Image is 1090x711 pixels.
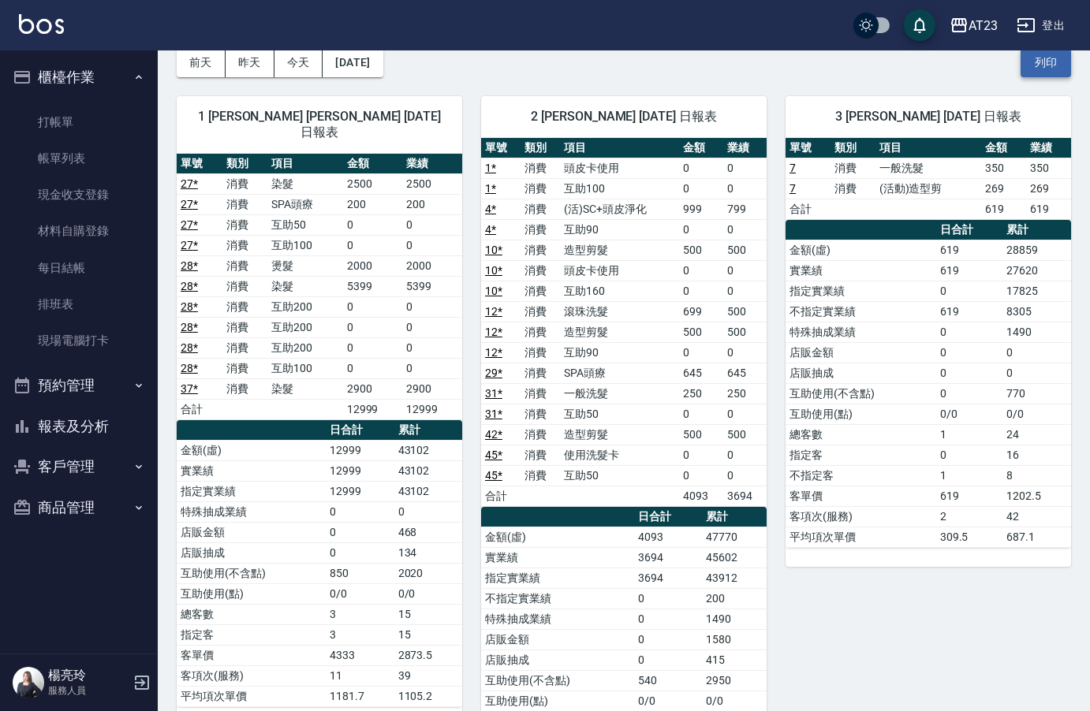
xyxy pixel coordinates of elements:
[326,563,394,583] td: 850
[394,686,462,706] td: 1105.2
[634,670,702,691] td: 540
[702,650,767,670] td: 415
[936,363,1002,383] td: 0
[326,420,394,441] th: 日合計
[786,527,936,547] td: 平均項次單價
[13,667,44,698] img: Person
[481,138,767,507] table: a dense table
[702,568,767,588] td: 43912
[936,383,1002,404] td: 0
[831,138,875,158] th: 類別
[326,624,394,645] td: 3
[6,140,151,177] a: 帳單列表
[936,322,1002,342] td: 0
[177,501,326,522] td: 特殊抽成業績
[679,445,722,465] td: 0
[177,542,326,563] td: 店販抽成
[560,342,679,363] td: 互助90
[326,522,394,542] td: 0
[521,301,560,322] td: 消費
[343,255,403,276] td: 2000
[222,214,268,235] td: 消費
[702,670,767,691] td: 2950
[394,563,462,583] td: 2020
[267,276,342,296] td: 染髮
[177,481,326,501] td: 指定實業績
[177,563,326,583] td: 互助使用(不含點)
[48,683,129,698] p: 服務人員
[267,154,342,174] th: 項目
[723,486,767,506] td: 3694
[326,501,394,522] td: 0
[1002,404,1071,424] td: 0/0
[560,301,679,322] td: 滾珠洗髮
[831,178,875,199] td: 消費
[177,665,326,686] td: 客項次(服務)
[786,486,936,506] td: 客單價
[790,162,796,174] a: 7
[394,645,462,665] td: 2873.5
[6,213,151,249] a: 材料自購登錄
[343,235,403,255] td: 0
[981,138,1026,158] th: 金額
[723,178,767,199] td: 0
[634,527,702,547] td: 4093
[394,604,462,624] td: 15
[702,527,767,547] td: 47770
[326,542,394,563] td: 0
[943,9,1004,42] button: AT23
[6,104,151,140] a: 打帳單
[481,138,521,158] th: 單號
[402,173,462,194] td: 2500
[222,296,268,317] td: 消費
[981,158,1026,178] td: 350
[177,645,326,665] td: 客單價
[394,501,462,522] td: 0
[222,235,268,255] td: 消費
[343,378,403,399] td: 2900
[1026,178,1071,199] td: 269
[481,650,634,670] td: 店販抽成
[222,173,268,194] td: 消費
[936,506,1002,527] td: 2
[679,199,722,219] td: 999
[1002,281,1071,301] td: 17825
[560,465,679,486] td: 互助50
[177,583,326,604] td: 互助使用(點)
[634,568,702,588] td: 3694
[1002,363,1071,383] td: 0
[267,378,342,399] td: 染髮
[343,276,403,296] td: 5399
[481,486,521,506] td: 合計
[326,604,394,624] td: 3
[679,486,722,506] td: 4093
[1002,506,1071,527] td: 42
[394,522,462,542] td: 468
[723,199,767,219] td: 799
[831,158,875,178] td: 消費
[1002,220,1071,240] th: 累計
[723,219,767,240] td: 0
[267,173,342,194] td: 染髮
[177,440,326,460] td: 金額(虛)
[177,420,462,707] table: a dense table
[521,424,560,445] td: 消費
[679,240,722,260] td: 500
[521,260,560,281] td: 消費
[521,158,560,178] td: 消費
[500,109,748,125] span: 2 [PERSON_NAME] [DATE] 日報表
[177,604,326,624] td: 總客數
[267,235,342,255] td: 互助100
[394,583,462,604] td: 0/0
[222,194,268,214] td: 消費
[1002,260,1071,281] td: 27620
[521,342,560,363] td: 消費
[723,240,767,260] td: 500
[343,194,403,214] td: 200
[936,301,1002,322] td: 619
[222,276,268,296] td: 消費
[521,465,560,486] td: 消費
[6,487,151,528] button: 商品管理
[343,296,403,317] td: 0
[274,48,323,77] button: 今天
